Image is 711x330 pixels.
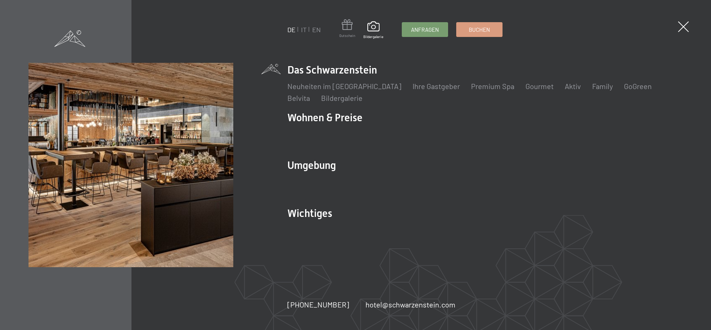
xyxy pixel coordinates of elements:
[402,23,448,37] a: Anfragen
[565,82,581,91] a: Aktiv
[312,25,321,34] a: EN
[287,93,310,102] a: Belvita
[339,19,355,38] a: Gutschein
[365,299,455,310] a: hotel@schwarzenstein.com
[363,21,383,39] a: Bildergalerie
[287,25,296,34] a: DE
[411,26,439,34] span: Anfragen
[592,82,613,91] a: Family
[287,300,349,309] span: [PHONE_NUMBER]
[339,33,355,38] span: Gutschein
[287,299,349,310] a: [PHONE_NUMBER]
[624,82,652,91] a: GoGreen
[471,82,514,91] a: Premium Spa
[363,34,383,39] span: Bildergalerie
[413,82,460,91] a: Ihre Gastgeber
[525,82,554,91] a: Gourmet
[287,82,401,91] a: Neuheiten im [GEOGRAPHIC_DATA]
[321,93,363,102] a: Bildergalerie
[457,23,502,37] a: Buchen
[301,25,307,34] a: IT
[469,26,490,34] span: Buchen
